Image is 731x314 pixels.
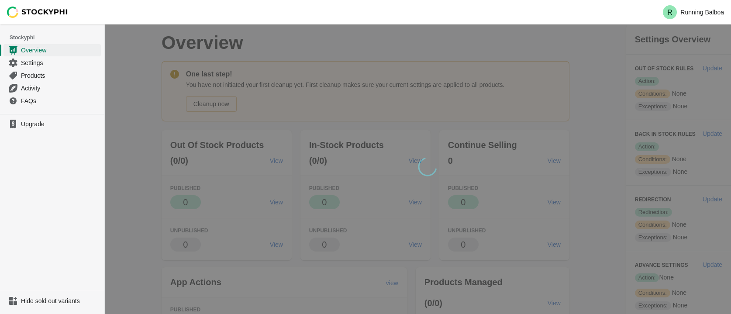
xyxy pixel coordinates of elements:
span: FAQs [21,97,99,105]
img: Stockyphi [7,7,68,18]
span: Settings [21,59,99,67]
span: Stockyphi [10,33,104,42]
span: Products [21,71,99,80]
a: Activity [3,82,101,94]
a: Products [3,69,101,82]
a: FAQs [3,94,101,107]
span: Upgrade [21,120,99,128]
p: Running Balboa [680,9,724,16]
span: Activity [21,84,99,93]
span: Hide sold out variants [21,297,99,305]
span: Avatar with initials R [663,5,677,19]
a: Hide sold out variants [3,295,101,307]
a: Overview [3,44,101,56]
a: Settings [3,56,101,69]
span: Overview [21,46,99,55]
a: Upgrade [3,118,101,130]
text: R [668,9,673,16]
button: Avatar with initials RRunning Balboa [659,3,728,21]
